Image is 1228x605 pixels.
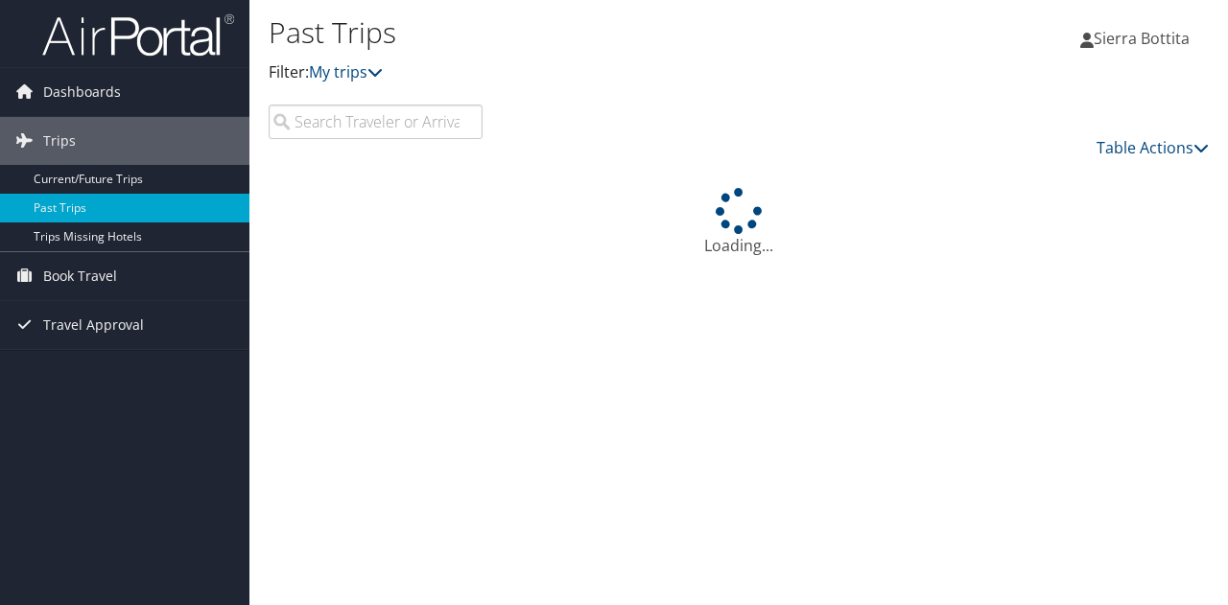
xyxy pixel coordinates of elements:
[269,60,895,85] p: Filter:
[43,117,76,165] span: Trips
[43,68,121,116] span: Dashboards
[1097,137,1209,158] a: Table Actions
[1094,28,1190,49] span: Sierra Bottita
[269,188,1209,257] div: Loading...
[309,61,383,82] a: My trips
[1080,10,1209,67] a: Sierra Bottita
[42,12,234,58] img: airportal-logo.png
[43,301,144,349] span: Travel Approval
[269,105,483,139] input: Search Traveler or Arrival City
[43,252,117,300] span: Book Travel
[269,12,895,53] h1: Past Trips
